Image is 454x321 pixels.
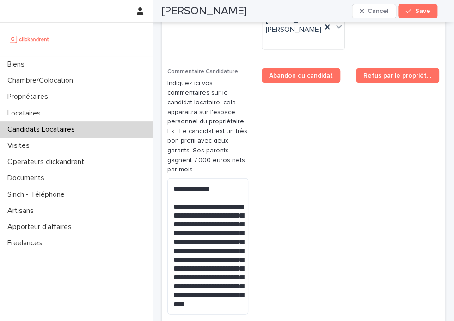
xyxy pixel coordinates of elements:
a: Abandon du candidat [262,68,340,83]
p: Artisans [4,206,41,215]
img: UCB0brd3T0yccxBKYDjQ [7,30,52,48]
p: Documents [4,174,52,182]
span: Save [415,8,430,14]
button: Save [398,4,437,18]
p: Sinch - Téléphone [4,190,72,199]
span: Commentaire Candidature [167,68,238,74]
p: Visites [4,141,37,150]
h2: [PERSON_NAME] [162,5,247,18]
p: Biens [4,60,32,69]
p: Operateurs clickandrent [4,157,92,166]
p: Locataires [4,109,48,118]
span: Refus par le propriétaire [363,72,432,79]
p: Freelances [4,239,49,248]
span: Cancel [368,8,388,14]
a: Refus par le propriétaire [356,68,439,83]
span: Abandon du candidat [269,72,333,79]
p: Candidats Locataires [4,125,82,134]
p: Apporteur d'affaires [4,223,79,231]
p: Chambre/Colocation [4,76,80,85]
button: Cancel [352,4,396,18]
p: Indiquez ici vos commentaires sur le candidat locataire, cela apparaitra sur l'espace personnel d... [167,78,251,174]
p: Propriétaires [4,92,55,101]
